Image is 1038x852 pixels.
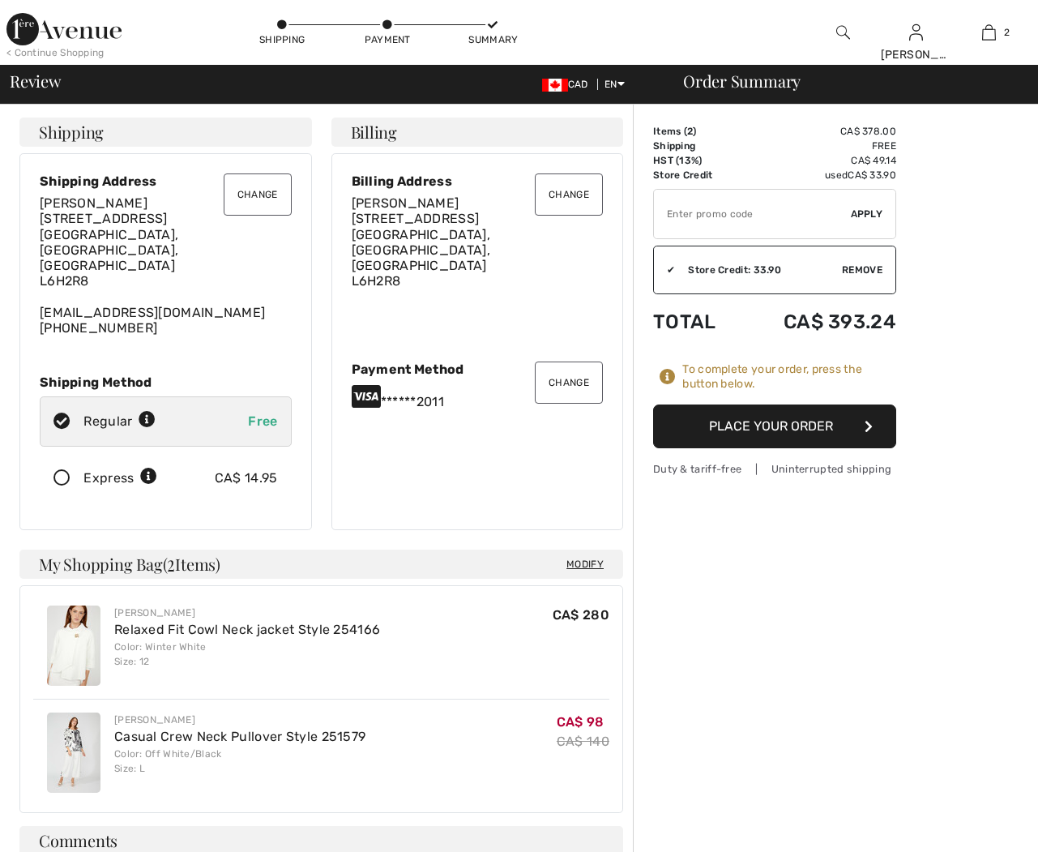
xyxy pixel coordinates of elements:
span: 2 [687,126,693,137]
button: Change [224,173,292,216]
div: Color: Winter White Size: 12 [114,640,380,669]
div: Summary [468,32,517,47]
a: Relaxed Fit Cowl Neck jacket Style 254166 [114,622,380,637]
span: Apply [851,207,883,221]
span: [PERSON_NAME] [352,195,459,211]
span: EN [604,79,625,90]
img: Canadian Dollar [542,79,568,92]
span: Remove [842,263,882,277]
div: Payment Method [352,362,604,377]
h4: My Shopping Bag [19,550,623,579]
span: CA$ 280 [553,607,609,623]
img: My Bag [982,23,996,42]
td: Free [740,139,896,153]
span: Free [248,413,277,429]
td: CA$ 393.24 [740,294,896,349]
img: Casual Crew Neck Pullover Style 251579 [47,713,100,793]
td: CA$ 49.14 [740,153,896,168]
div: Regular [83,412,156,431]
span: Review [10,73,61,89]
div: Shipping [258,32,306,47]
div: Store Credit: 33.90 [675,263,842,277]
span: Shipping [39,124,104,140]
td: Total [653,294,740,349]
div: CA$ 14.95 [215,469,278,488]
span: 2 [167,552,175,573]
td: Shipping [653,139,740,153]
td: Store Credit [653,168,740,182]
div: Order Summary [664,73,1028,89]
div: To complete your order, press the button below. [682,362,896,392]
div: Color: Off White/Black Size: L [114,747,365,776]
button: Change [535,362,603,404]
a: Casual Crew Neck Pullover Style 251579 [114,729,365,744]
div: [PERSON_NAME] [881,46,952,63]
span: [PERSON_NAME] [40,195,147,211]
div: Duty & tariff-free | Uninterrupted shipping [653,461,896,477]
img: 1ère Avenue [6,13,122,45]
td: used [740,168,896,182]
span: CA$ 33.90 [848,169,896,181]
img: My Info [909,23,923,42]
span: 2 [1004,25,1010,40]
div: Shipping Method [40,375,292,390]
img: search the website [836,23,850,42]
div: < Continue Shopping [6,45,105,60]
span: CA$ 98 [557,714,604,730]
span: [STREET_ADDRESS] [GEOGRAPHIC_DATA], [GEOGRAPHIC_DATA], [GEOGRAPHIC_DATA] L6H2R8 [40,211,178,289]
div: ✔ [654,263,675,277]
button: Change [535,173,603,216]
td: CA$ 378.00 [740,124,896,139]
input: Promo code [654,190,851,238]
span: ( Items) [163,553,220,575]
td: HST (13%) [653,153,740,168]
div: [EMAIL_ADDRESS][DOMAIN_NAME] [PHONE_NUMBER] [40,195,292,336]
span: CAD [542,79,595,90]
a: Sign In [909,24,923,40]
div: [PERSON_NAME] [114,606,380,620]
div: [PERSON_NAME] [114,713,365,727]
div: Billing Address [352,173,604,189]
img: Relaxed Fit Cowl Neck jacket Style 254166 [47,606,100,686]
span: Billing [351,124,397,140]
a: 2 [953,23,1024,42]
td: Items ( ) [653,124,740,139]
div: Shipping Address [40,173,292,189]
s: CA$ 140 [557,734,609,749]
button: Place Your Order [653,405,896,448]
div: Express [83,469,157,488]
span: Modify [566,556,604,572]
div: Payment [363,32,412,47]
span: [STREET_ADDRESS] [GEOGRAPHIC_DATA], [GEOGRAPHIC_DATA], [GEOGRAPHIC_DATA] L6H2R8 [352,211,490,289]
